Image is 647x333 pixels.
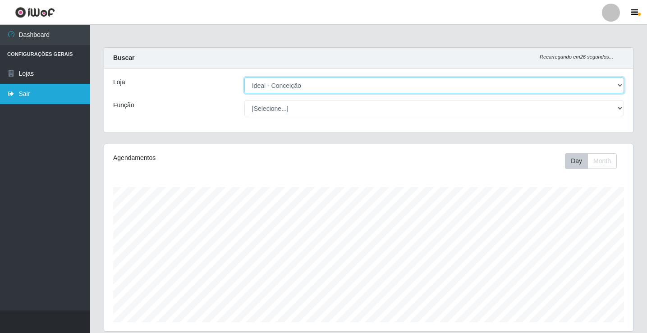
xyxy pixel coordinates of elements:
[565,153,617,169] div: First group
[540,54,613,59] i: Recarregando em 26 segundos...
[15,7,55,18] img: CoreUI Logo
[113,153,318,163] div: Agendamentos
[565,153,588,169] button: Day
[113,100,134,110] label: Função
[565,153,624,169] div: Toolbar with button groups
[113,78,125,87] label: Loja
[113,54,134,61] strong: Buscar
[587,153,617,169] button: Month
